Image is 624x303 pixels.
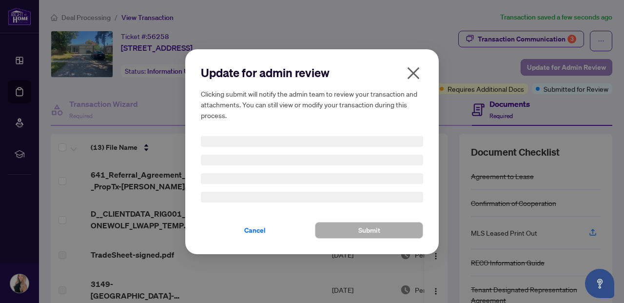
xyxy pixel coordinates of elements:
[201,88,423,121] h5: Clicking submit will notify the admin team to review your transaction and attachments. You can st...
[585,269,614,298] button: Open asap
[201,65,423,81] h2: Update for admin review
[244,222,266,238] span: Cancel
[406,65,421,81] span: close
[201,222,309,239] button: Cancel
[315,222,423,239] button: Submit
